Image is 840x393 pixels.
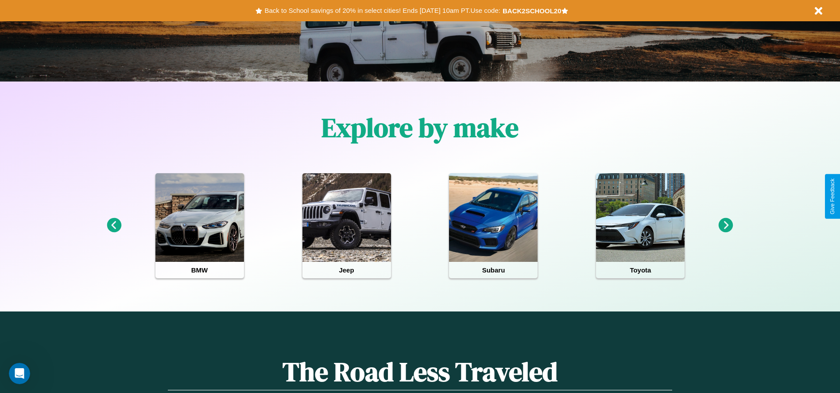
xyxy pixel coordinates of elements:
[449,262,538,278] h4: Subaru
[321,109,519,146] h1: Explore by make
[9,363,30,384] iframe: Intercom live chat
[155,262,244,278] h4: BMW
[596,262,685,278] h4: Toyota
[302,262,391,278] h4: Jeep
[168,354,672,390] h1: The Road Less Traveled
[262,4,502,17] button: Back to School savings of 20% in select cities! Ends [DATE] 10am PT.Use code:
[503,7,561,15] b: BACK2SCHOOL20
[829,179,836,214] div: Give Feedback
